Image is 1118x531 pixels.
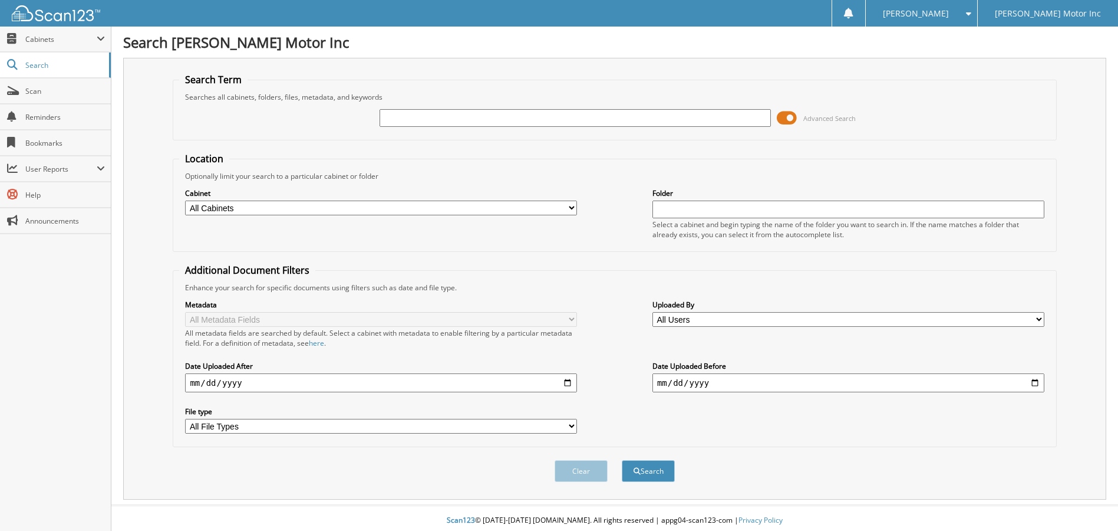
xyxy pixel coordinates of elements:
[25,138,105,148] span: Bookmarks
[25,34,97,44] span: Cabinets
[12,5,100,21] img: scan123-logo-white.svg
[185,373,577,392] input: start
[652,300,1044,310] label: Uploaded By
[179,152,229,165] legend: Location
[309,338,324,348] a: here
[179,283,1050,293] div: Enhance your search for specific documents using filters such as date and file type.
[25,86,105,96] span: Scan
[803,114,856,123] span: Advanced Search
[179,92,1050,102] div: Searches all cabinets, folders, files, metadata, and keywords
[25,190,105,200] span: Help
[185,300,577,310] label: Metadata
[652,219,1044,240] div: Select a cabinet and begin typing the name of the folder you want to search in. If the name match...
[185,328,577,348] div: All metadata fields are searched by default. Select a cabinet with metadata to enable filtering b...
[179,73,248,86] legend: Search Term
[622,460,675,482] button: Search
[738,515,783,525] a: Privacy Policy
[179,171,1050,181] div: Optionally limit your search to a particular cabinet or folder
[652,188,1044,198] label: Folder
[447,515,475,525] span: Scan123
[25,112,105,122] span: Reminders
[883,10,949,17] span: [PERSON_NAME]
[1059,474,1118,531] iframe: Chat Widget
[25,60,103,70] span: Search
[185,188,577,198] label: Cabinet
[185,361,577,371] label: Date Uploaded After
[652,373,1044,392] input: end
[25,164,97,174] span: User Reports
[652,361,1044,371] label: Date Uploaded Before
[25,216,105,226] span: Announcements
[555,460,608,482] button: Clear
[185,407,577,417] label: File type
[995,10,1101,17] span: [PERSON_NAME] Motor Inc
[179,264,315,277] legend: Additional Document Filters
[123,32,1106,52] h1: Search [PERSON_NAME] Motor Inc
